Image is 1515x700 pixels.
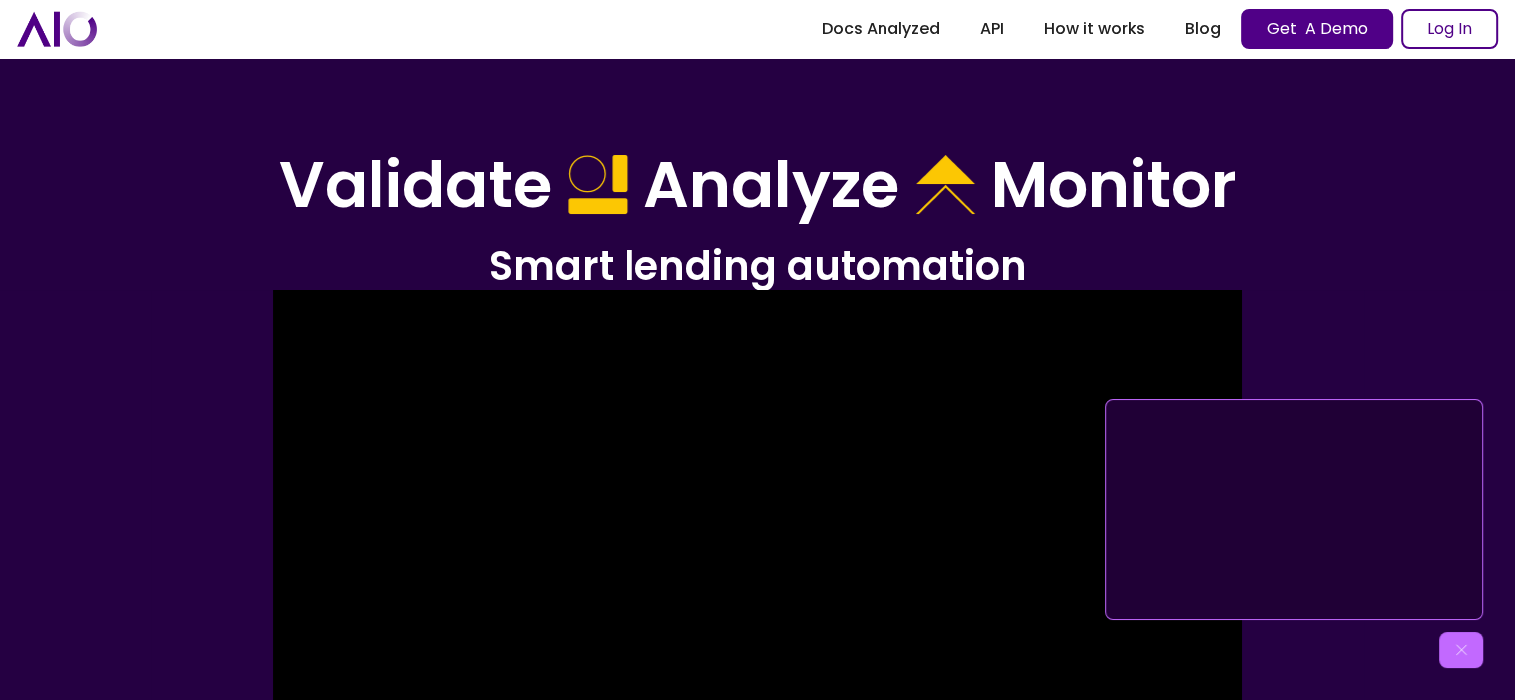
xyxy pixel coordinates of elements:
a: Docs Analyzed [802,11,960,47]
h1: Monitor [991,147,1237,224]
h2: Smart lending automation [190,240,1326,292]
a: Blog [1165,11,1241,47]
a: How it works [1024,11,1165,47]
h1: Analyze [643,147,899,224]
a: home [17,11,97,46]
a: Get A Demo [1241,9,1393,49]
h1: Validate [279,147,552,224]
a: API [960,11,1024,47]
a: Log In [1401,9,1498,49]
iframe: AIO - powering financial decision making [1114,408,1474,611]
